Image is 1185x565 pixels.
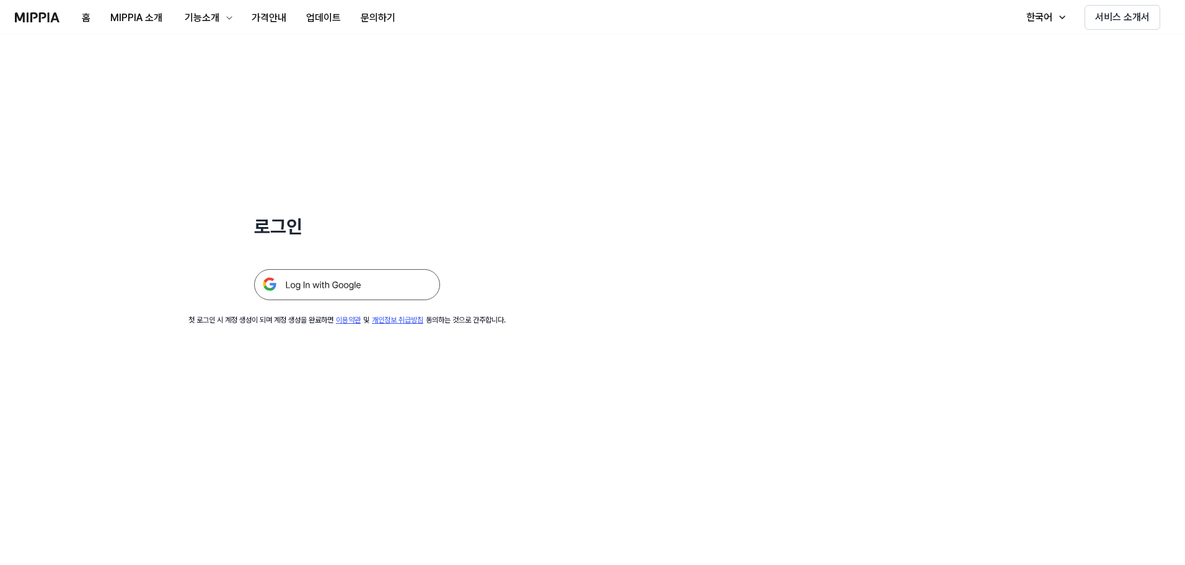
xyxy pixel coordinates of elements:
img: logo [15,12,59,22]
button: 업데이트 [296,6,351,30]
button: MIPPIA 소개 [100,6,172,30]
h1: 로그인 [254,213,440,239]
img: 구글 로그인 버튼 [254,269,440,300]
button: 기능소개 [172,6,242,30]
div: 한국어 [1024,10,1055,25]
a: 개인정보 취급방침 [372,316,423,324]
button: 문의하기 [351,6,405,30]
button: 홈 [72,6,100,30]
button: 가격안내 [242,6,296,30]
div: 첫 로그인 시 계정 생성이 되며 계정 생성을 완료하면 및 동의하는 것으로 간주합니다. [188,315,506,326]
button: 한국어 [1014,5,1075,30]
a: 업데이트 [296,1,351,35]
a: 이용약관 [336,316,361,324]
button: 서비스 소개서 [1085,5,1160,30]
div: 기능소개 [182,11,222,25]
